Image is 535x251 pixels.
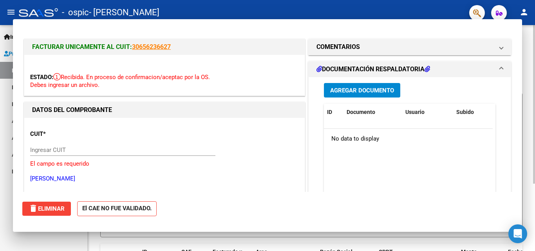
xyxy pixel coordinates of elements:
mat-expansion-panel-header: DOCUMENTACIÓN RESPALDATORIA [309,61,511,77]
span: Eliminar [29,205,65,212]
span: Usuario [405,109,425,115]
mat-expansion-panel-header: COMENTARIOS [309,39,511,55]
p: Debes ingresar un archivo. [30,81,299,90]
mat-icon: person [519,7,529,17]
datatable-header-cell: Documento [343,104,402,121]
span: ID [327,109,332,115]
span: FACTURAR UNICAMENTE AL CUIT: [32,43,132,51]
span: Subido [456,109,474,115]
datatable-header-cell: ID [324,104,343,121]
strong: DATOS DEL COMPROBANTE [32,106,112,114]
span: Documento [347,109,375,115]
span: ESTADO: [30,74,53,81]
a: 30656236627 [132,43,171,51]
mat-icon: delete [29,204,38,213]
button: Eliminar [22,202,71,216]
p: CUIT [30,130,111,139]
span: Inicio [4,33,24,41]
div: Open Intercom Messenger [508,224,527,243]
div: No data to display [324,129,493,148]
h1: DOCUMENTACIÓN RESPALDATORIA [316,65,430,74]
strong: El CAE NO FUE VALIDADO. [77,201,157,217]
span: Agregar Documento [330,87,394,94]
mat-icon: menu [6,7,16,17]
h1: COMENTARIOS [316,42,360,52]
span: Prestadores / Proveedores [4,49,75,58]
p: El campo es requerido [30,159,299,168]
datatable-header-cell: Acción [492,104,531,121]
span: - [PERSON_NAME] [89,4,159,21]
span: - ospic [62,4,89,21]
div: DOCUMENTACIÓN RESPALDATORIA [309,77,511,240]
span: Recibida. En proceso de confirmacion/aceptac por la OS. [53,74,210,81]
button: Agregar Documento [324,83,400,98]
datatable-header-cell: Subido [453,104,492,121]
p: [PERSON_NAME] [30,174,299,183]
datatable-header-cell: Usuario [402,104,453,121]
